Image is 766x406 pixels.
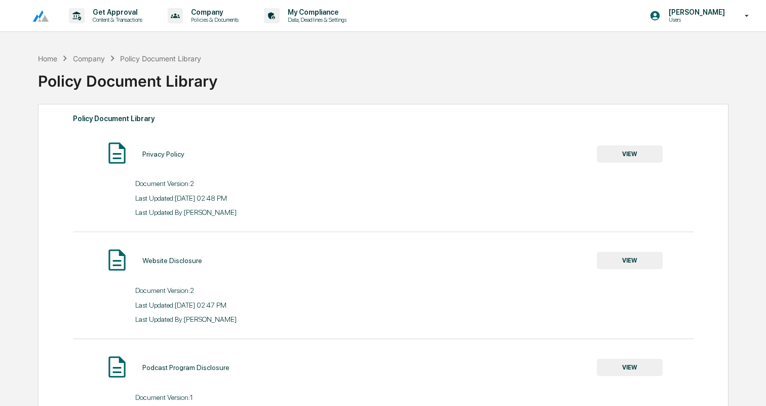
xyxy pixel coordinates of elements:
div: Policy Document Library [120,54,201,63]
div: Document Version: 1 [135,393,384,401]
iframe: Open customer support [734,373,761,400]
div: Home [38,54,57,63]
div: Policy Document Library [38,64,727,90]
div: Website Disclosure [142,256,202,265]
p: Data, Deadlines & Settings [280,16,352,23]
div: Last Updated: [DATE] 02:47 PM [135,301,384,309]
button: VIEW [597,359,663,376]
p: [PERSON_NAME] [661,8,730,16]
div: Policy Document Library [73,112,694,125]
div: Document Version: 2 [135,286,384,294]
img: Document Icon [104,140,130,166]
div: Last Updated: [DATE] 02:48 PM [135,194,384,202]
div: Podcast Program Disclosure [142,363,229,372]
div: Company [73,54,105,63]
p: My Compliance [280,8,352,16]
button: VIEW [597,252,663,269]
p: Users [661,16,730,23]
img: Document Icon [104,247,130,273]
div: Privacy Policy [142,150,184,158]
img: Document Icon [104,354,130,380]
div: Last Updated By: [PERSON_NAME] [135,208,384,216]
div: Document Version: 2 [135,179,384,188]
p: Get Approval [85,8,147,16]
p: Policies & Documents [183,16,244,23]
button: VIEW [597,145,663,163]
p: Content & Transactions [85,16,147,23]
p: Company [183,8,244,16]
img: logo [24,10,49,22]
div: Last Updated By: [PERSON_NAME] [135,315,384,323]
